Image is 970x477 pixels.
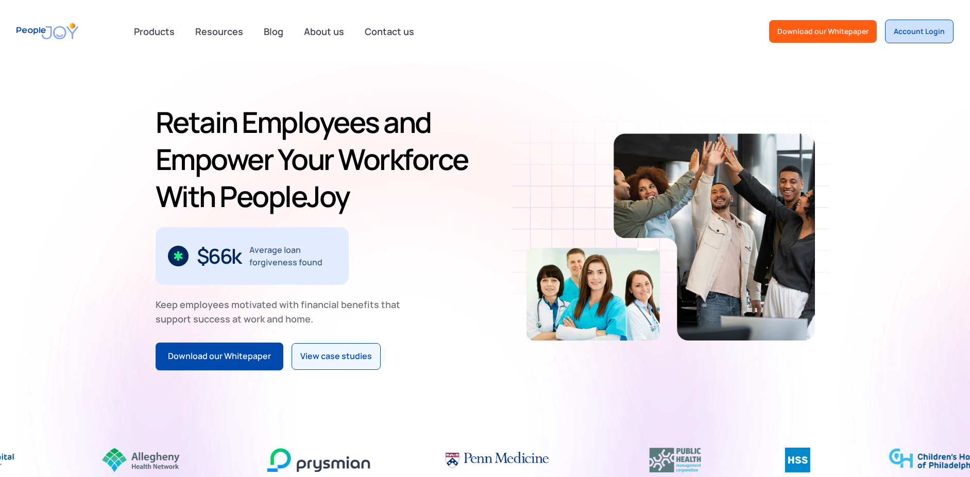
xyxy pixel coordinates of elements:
[156,227,349,285] div: 2 / 3
[292,343,381,370] a: View case studies
[156,297,409,326] div: Keep employees motivated with financial benefits that support success at work and home.
[885,20,954,43] a: Account Login
[769,20,877,43] a: Download our Whitepaper
[168,350,271,363] div: Download our Whitepaper
[894,26,945,37] div: Account Login
[249,244,336,268] div: Average loan forgiveness found
[258,20,290,43] a: Blog
[156,343,283,370] a: Download our Whitepaper
[526,248,660,340] img: Retain-Employees-PeopleJoy
[156,104,481,215] h1: Retain Employees and Empower Your Workforce With PeopleJoy
[298,20,350,43] a: About us
[614,133,815,340] img: Retain-Employees-PeopleJoy
[197,248,241,264] div: $66k
[777,26,869,37] div: Download our Whitepaper
[359,20,420,43] a: Contact us
[128,21,181,42] div: Products
[300,350,372,363] div: View case studies
[189,20,249,43] a: Resources
[16,16,78,46] a: home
